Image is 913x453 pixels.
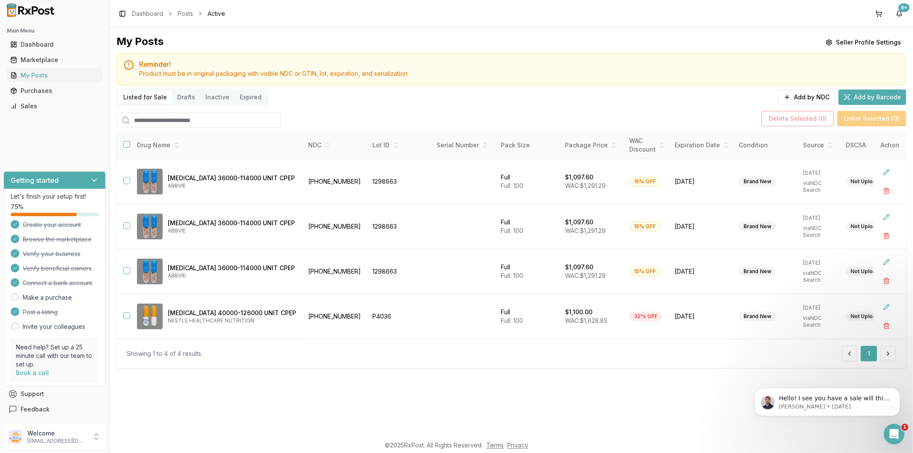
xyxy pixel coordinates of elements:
[208,9,225,18] span: Active
[137,169,163,194] img: Creon 36000-114000 UNIT CPEP
[27,438,87,444] p: [EMAIL_ADDRESS][DOMAIN_NAME]
[11,175,59,185] h3: Getting started
[821,35,906,50] button: Seller Profile Settings
[168,182,296,189] p: ABBVIE
[23,235,92,244] span: Browse the marketplace
[303,249,367,294] td: [PHONE_NUMBER]
[739,222,776,231] div: Brand New
[10,56,99,64] div: Marketplace
[879,299,894,315] button: Edit
[803,215,836,221] p: [DATE]
[629,137,664,154] div: WAC Discount
[235,90,267,104] button: Expired
[879,273,894,289] button: Delete
[675,177,729,186] span: [DATE]
[861,346,877,361] button: 1
[565,272,606,279] span: WAC: $1,291.29
[11,192,98,201] p: Let's finish your setup first!
[839,89,906,105] button: Add by Barcode
[137,214,163,239] img: Creon 36000-114000 UNIT CPEP
[3,402,106,417] button: Feedback
[168,219,296,227] p: [MEDICAL_DATA] 36000-114000 UNIT CPEP
[739,267,776,276] div: Brand New
[846,177,891,186] div: Not Uploaded
[565,263,593,271] p: $1,097.60
[629,177,660,186] div: 15% OFF
[172,90,200,104] button: Drafts
[496,294,560,339] td: Full
[137,259,163,284] img: Creon 36000-114000 UNIT CPEP
[7,83,102,98] a: Purchases
[168,174,296,182] p: [MEDICAL_DATA] 36000-114000 UNIT CPEP
[675,222,729,231] span: [DATE]
[116,35,164,50] div: My Posts
[496,204,560,249] td: Full
[874,131,906,159] th: Action
[898,3,910,12] div: 9+
[23,293,72,302] a: Make a purchase
[7,68,102,83] a: My Posts
[127,349,201,358] div: Showing 1 to 4 of 4 results
[16,369,49,376] a: Book a call
[501,227,523,234] span: Full: 100
[803,180,836,194] p: via NDC Search
[3,84,106,98] button: Purchases
[7,52,102,68] a: Marketplace
[629,312,662,321] div: 32% OFF
[565,317,607,324] span: WAC: $1,628.85
[7,37,102,52] a: Dashboard
[565,141,619,149] div: Package Price
[303,159,367,204] td: [PHONE_NUMBER]
[10,102,99,110] div: Sales
[23,250,80,258] span: Verify your business
[879,183,894,199] button: Delete
[884,424,904,444] iframe: Intercom live chat
[23,322,85,331] a: Invite your colleagues
[139,69,899,78] div: Product must be in original packaging with visible NDC or GTIN, lot, expiration, and serialization.
[841,131,905,159] th: DSCSA
[879,164,894,180] button: Edit
[892,7,906,21] button: 9+
[901,424,908,431] span: 1
[7,27,102,34] h2: Main Menu
[10,40,99,49] div: Dashboard
[23,264,92,273] span: Verify beneficial owners
[23,221,81,229] span: Create your account
[879,318,894,334] button: Delete
[879,228,894,244] button: Delete
[200,90,235,104] button: Inactive
[132,9,225,18] nav: breadcrumb
[137,141,296,149] div: Drug Name
[3,386,106,402] button: Support
[21,405,50,414] span: Feedback
[803,259,836,266] p: [DATE]
[739,312,776,321] div: Brand New
[168,227,296,234] p: ABBVIE
[437,141,491,149] div: Serial Number
[507,441,528,449] a: Privacy
[16,343,93,369] p: Need help? Set up a 25 minute call with our team to set up.
[23,279,92,287] span: Connect a bank account
[3,69,106,82] button: My Posts
[565,218,593,226] p: $1,097.60
[565,173,593,182] p: $1,097.60
[501,182,523,189] span: Full: 100
[367,159,431,204] td: 1298663
[739,177,776,186] div: Brand New
[803,141,836,149] div: Source
[139,61,899,68] h5: Reminder!
[168,272,296,279] p: ABBVIE
[778,89,835,105] button: Add by NDC
[168,317,296,324] p: NESTLE HEALTHCARE NUTRITION
[367,294,431,339] td: P4036
[803,315,836,328] p: via NDC Search
[10,71,99,80] div: My Posts
[372,141,426,149] div: Lot ID
[803,225,836,238] p: via NDC Search
[496,159,560,204] td: Full
[565,308,592,316] p: $1,100.00
[629,267,660,276] div: 15% OFF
